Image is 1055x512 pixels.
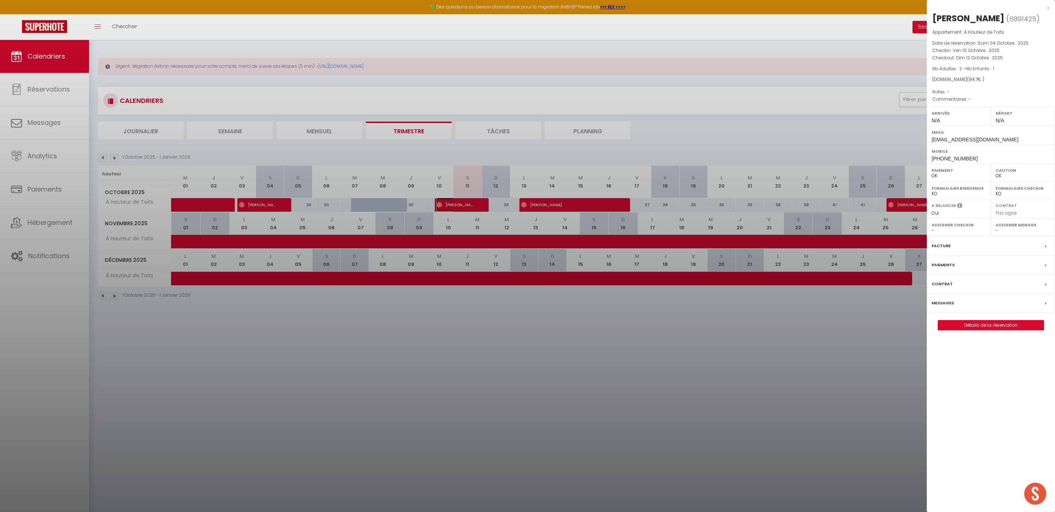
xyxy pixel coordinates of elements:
[957,203,962,211] i: Sélectionner OUI si vous souhaiter envoyer les séquences de messages post-checkout
[932,110,986,117] label: Arrivée
[996,210,1017,216] span: Pas signé
[932,40,1050,47] p: Date de réservation :
[932,88,1050,96] p: Notes :
[932,129,1050,136] label: Email
[996,185,1050,192] label: Formulaire Checkin
[932,299,954,307] label: Messages
[964,29,1004,35] span: À Hauteur de Toits
[978,40,1029,46] span: Sam 04 Octobre . 2025
[996,118,1004,123] span: N/A
[956,55,1003,61] span: Dim 12 Octobre . 2025
[932,167,986,174] label: Paiement
[1006,14,1040,24] span: ( )
[932,156,978,162] span: [PHONE_NUMBER]
[996,221,1050,229] label: Assigner Menage
[969,76,978,82] span: 84.7
[932,29,1050,36] p: Appartement :
[932,148,1050,155] label: Mobile
[938,320,1044,330] a: Détails de la réservation
[947,89,949,95] span: -
[932,66,994,72] span: Nb Adultes : 2 -
[932,54,1050,62] p: Checkout :
[1024,483,1046,505] div: Ouvrir le chat
[966,66,994,72] span: Nb Enfants : 1
[932,137,1018,142] span: [EMAIL_ADDRESS][DOMAIN_NAME]
[996,110,1050,117] label: Départ
[996,167,1050,174] label: Caution
[932,280,953,288] label: Contrat
[953,47,1000,53] span: Ven 10 Octobre . 2025
[969,96,971,102] span: -
[932,12,1004,24] div: [PERSON_NAME]
[1009,14,1036,23] span: 6891425
[932,96,1050,103] p: Commentaires :
[932,118,940,123] span: N/A
[927,4,1050,12] div: x
[932,203,956,209] label: A relancer
[932,242,951,250] label: Facture
[932,185,986,192] label: Formulaire Bienvenue
[996,203,1017,207] label: Contrat
[932,261,955,269] label: Paiements
[932,221,986,229] label: Assigner Checkin
[938,320,1044,330] button: Détails de la réservation
[932,76,1050,83] div: [DOMAIN_NAME]
[932,47,1050,54] p: Checkin :
[967,76,984,82] span: ( € )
